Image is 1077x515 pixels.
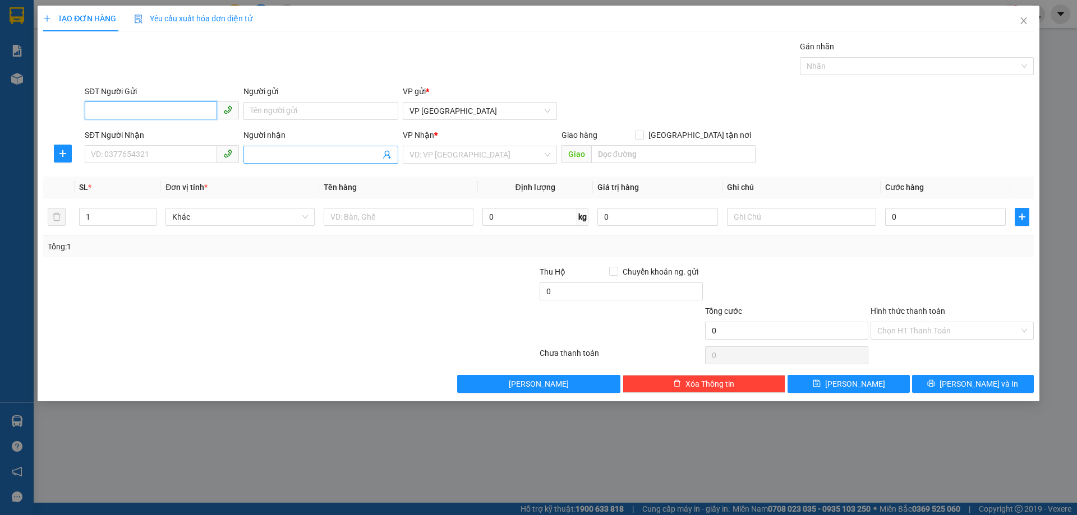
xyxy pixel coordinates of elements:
[1015,208,1029,226] button: plus
[885,183,924,192] span: Cước hàng
[403,131,434,140] span: VP Nhận
[685,378,734,390] span: Xóa Thông tin
[324,208,473,226] input: VD: Bàn, Ghế
[43,15,51,22] span: plus
[825,378,885,390] span: [PERSON_NAME]
[134,15,143,24] img: icon
[722,177,881,198] th: Ghi chú
[623,375,786,393] button: deleteXóa Thông tin
[134,14,252,23] span: Yêu cầu xuất hóa đơn điện tử
[457,375,620,393] button: [PERSON_NAME]
[940,378,1018,390] span: [PERSON_NAME] và In
[788,375,909,393] button: save[PERSON_NAME]
[727,208,876,226] input: Ghi Chú
[79,183,88,192] span: SL
[48,240,416,253] div: Tổng: 1
[243,129,398,141] div: Người nhận
[538,347,704,366] div: Chưa thanh toán
[54,149,71,158] span: plus
[1015,212,1029,221] span: plus
[644,129,756,141] span: [GEOGRAPHIC_DATA] tận nơi
[871,307,945,316] label: Hình thức thanh toán
[813,379,821,388] span: save
[223,149,232,158] span: phone
[409,103,550,119] span: VP PHÚ YÊN
[1008,6,1039,37] button: Close
[383,150,392,159] span: user-add
[561,131,597,140] span: Giao hàng
[516,183,555,192] span: Định lượng
[223,105,232,114] span: phone
[927,379,935,388] span: printer
[577,208,588,226] span: kg
[540,267,565,276] span: Thu Hộ
[705,307,742,316] span: Tổng cước
[800,42,834,51] label: Gán nhãn
[165,183,208,192] span: Đơn vị tính
[98,18,178,30] span: 11:15:58 [DATE]
[43,14,116,23] span: TẠO ĐƠN HÀNG
[912,375,1034,393] button: printer[PERSON_NAME] và In
[509,378,569,390] span: [PERSON_NAME]
[243,85,398,98] div: Người gửi
[1019,16,1028,25] span: close
[126,31,214,43] span: [PERSON_NAME]
[591,145,756,163] input: Dọc đường
[673,379,681,388] span: delete
[324,183,357,192] span: Tên hàng
[172,208,308,225] span: Khác
[561,145,591,163] span: Giao
[618,266,703,278] span: Chuyển khoản ng. gửi
[85,129,239,141] div: SĐT Người Nhận
[597,183,639,192] span: Giá trị hàng
[403,85,557,98] div: VP gửi
[48,208,66,226] button: delete
[54,145,72,163] button: plus
[42,18,297,43] span: Thời gian : - Nhân viên nhận hàng :
[85,85,239,98] div: SĐT Người Gửi
[597,208,718,226] input: 0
